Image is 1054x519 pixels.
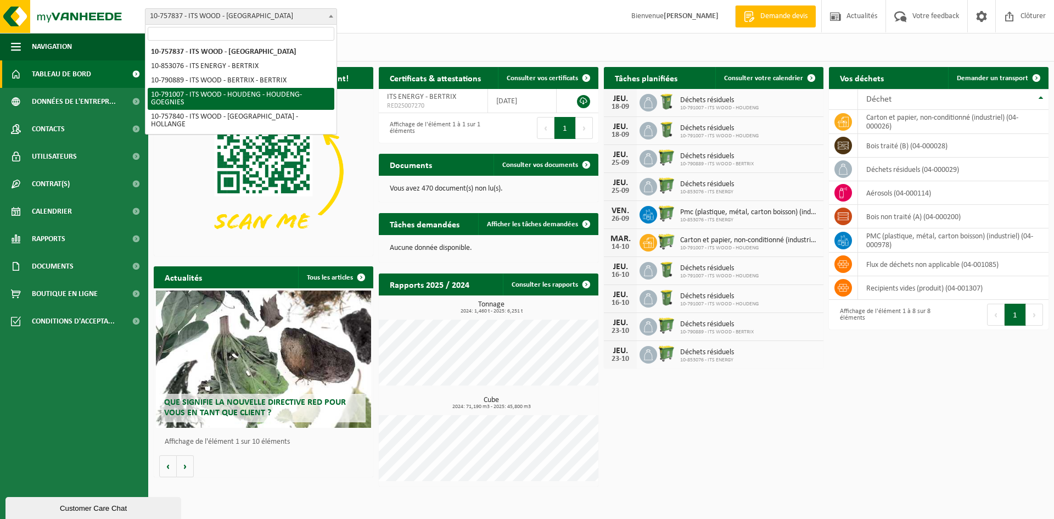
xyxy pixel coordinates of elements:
h2: Rapports 2025 / 2024 [379,274,480,295]
a: Afficher les tâches demandées [478,213,597,235]
span: Que signifie la nouvelle directive RED pour vous en tant que client ? [164,398,346,417]
img: WB-0770-HPE-GN-50 [657,176,676,195]
div: JEU. [609,319,631,327]
span: 10-757837 - ITS WOOD - JAMBES [145,8,337,25]
iframe: chat widget [5,495,183,519]
td: flux de déchets non applicable (04-001085) [858,253,1049,276]
li: 10-757837 - ITS WOOD - [GEOGRAPHIC_DATA] [148,45,334,59]
span: Contrat(s) [32,170,70,198]
div: VEN. [609,207,631,215]
span: 10-791007 - ITS WOOD - HOUDENG [680,273,759,280]
a: Tous les articles [298,266,372,288]
a: Que signifie la nouvelle directive RED pour vous en tant que client ? [156,291,371,428]
h2: Actualités [154,266,213,288]
button: 1 [1005,304,1026,326]
h2: Documents [379,154,443,175]
a: Demander un transport [948,67,1047,89]
li: 10-791007 - ITS WOOD - HOUDENG - HOUDENG-GOEGNIES [148,88,334,110]
span: Carton et papier, non-conditionné (industriel) [680,236,818,245]
button: Next [1026,304,1043,326]
span: Utilisateurs [32,143,77,170]
span: Navigation [32,33,72,60]
div: 23-10 [609,327,631,335]
p: Aucune donnée disponible. [390,244,587,252]
td: bois traité (B) (04-000028) [858,134,1049,158]
li: 10-757840 - ITS WOOD - [GEOGRAPHIC_DATA] - HOLLANGE [148,110,334,132]
button: Vorige [159,455,177,477]
button: Previous [987,304,1005,326]
h2: Tâches demandées [379,213,470,235]
img: WB-0770-HPE-GN-50 [657,204,676,223]
td: bois non traité (A) (04-000200) [858,205,1049,228]
span: 10-790889 - ITS WOOD - BERTRIX [680,329,754,336]
span: ITS ENERGY - BERTRIX [387,93,456,101]
td: carton et papier, non-conditionné (industriel) (04-000026) [858,110,1049,134]
span: Boutique en ligne [32,280,98,308]
h3: Cube [384,397,598,410]
div: JEU. [609,150,631,159]
span: Données de l'entrepr... [32,88,116,115]
a: Demande devis [735,5,816,27]
span: 10-853076 - ITS ENERGY [680,189,734,196]
td: [DATE] [488,89,556,113]
span: Déchet [866,95,892,104]
span: Déchets résiduels [680,124,759,133]
span: Déchets résiduels [680,292,759,301]
img: WB-0770-HPE-GN-50 [657,316,676,335]
span: 10-853076 - ITS ENERGY [680,217,818,224]
div: 16-10 [609,271,631,279]
span: 2024: 1,460 t - 2025: 6,251 t [384,309,598,314]
div: 14-10 [609,243,631,251]
span: Déchets résiduels [680,180,734,189]
span: Déchets résiduels [680,320,754,329]
td: PMC (plastique, métal, carton boisson) (industriel) (04-000978) [858,228,1049,253]
img: Download de VHEPlus App [154,89,373,254]
span: 10-791007 - ITS WOOD - HOUDENG [680,245,818,252]
div: 26-09 [609,215,631,223]
strong: [PERSON_NAME] [664,12,719,20]
img: WB-0240-HPE-GN-50 [657,288,676,307]
a: Consulter vos certificats [498,67,597,89]
a: Consulter vos documents [494,154,597,176]
span: Déchets résiduels [680,348,734,357]
span: Consulter vos documents [502,161,578,169]
span: Contacts [32,115,65,143]
span: 10-791007 - ITS WOOD - HOUDENG [680,133,759,139]
span: Consulter vos certificats [507,75,578,82]
div: 25-09 [609,187,631,195]
span: Tableau de bord [32,60,91,88]
div: JEU. [609,347,631,355]
span: Documents [32,253,74,280]
p: Affichage de l'élément 1 sur 10 éléments [165,438,368,446]
span: Afficher les tâches demandées [487,221,578,228]
div: MAR. [609,235,631,243]
div: JEU. [609,263,631,271]
img: WB-0770-HPE-GN-50 [657,344,676,363]
div: JEU. [609,178,631,187]
li: 10-790889 - ITS WOOD - BERTRIX - BERTRIX [148,74,334,88]
button: Previous [537,117,554,139]
img: WB-0770-HPE-GN-50 [657,148,676,167]
span: 2024: 71,190 m3 - 2025: 45,800 m3 [384,404,598,410]
h3: Tonnage [384,301,598,314]
div: JEU. [609,122,631,131]
a: Consulter votre calendrier [715,67,822,89]
div: Affichage de l'élément 1 à 8 sur 8 éléments [834,303,933,327]
span: 10-790889 - ITS WOOD - BERTRIX [680,161,754,168]
h2: Certificats & attestations [379,67,492,88]
div: JEU. [609,94,631,103]
span: Consulter votre calendrier [724,75,803,82]
div: Affichage de l'élément 1 à 1 sur 1 éléments [384,116,483,140]
span: Déchets résiduels [680,264,759,273]
h2: Vos déchets [829,67,895,88]
span: Demander un transport [957,75,1028,82]
span: Rapports [32,225,65,253]
div: 18-09 [609,131,631,139]
span: 10-791007 - ITS WOOD - HOUDENG [680,105,759,111]
button: Next [576,117,593,139]
span: 10-791007 - ITS WOOD - HOUDENG [680,301,759,308]
li: 10-853076 - ITS ENERGY - BERTRIX [148,59,334,74]
span: Pmc (plastique, métal, carton boisson) (industriel) [680,208,818,217]
td: aérosols (04-000114) [858,181,1049,205]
